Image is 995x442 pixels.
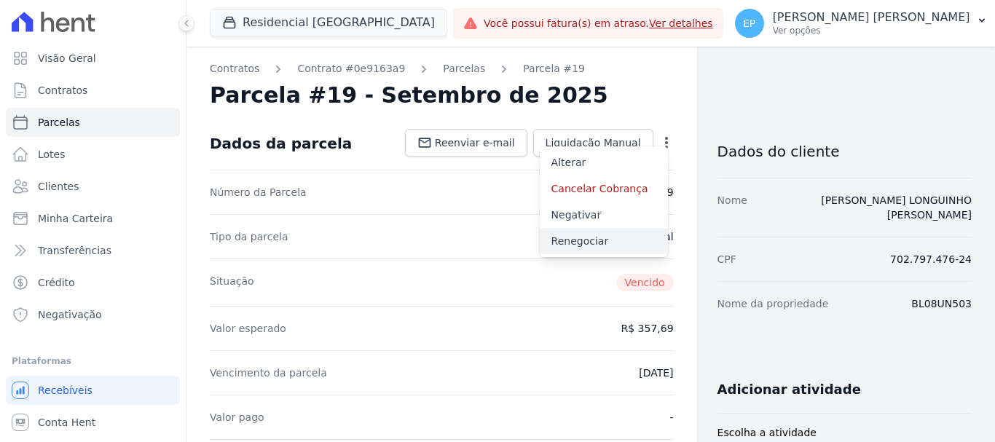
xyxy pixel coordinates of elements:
dt: Situação [210,274,254,291]
dd: - [670,410,674,425]
dt: Número da Parcela [210,185,307,200]
span: Parcelas [38,115,80,130]
dt: Nome [717,193,747,222]
a: Negativar [540,202,668,228]
span: Crédito [38,275,75,290]
a: Crédito [6,268,180,297]
nav: Breadcrumb [210,61,674,76]
a: Contrato #0e9163a9 [297,61,405,76]
p: Ver opções [773,25,970,36]
button: Residencial [GEOGRAPHIC_DATA] [210,9,447,36]
dt: Tipo da parcela [210,229,288,244]
a: Alterar [540,149,668,175]
span: Negativação [38,307,102,322]
a: Contratos [210,61,259,76]
a: Renegociar [540,228,668,254]
a: Parcelas [6,108,180,137]
h3: Adicionar atividade [717,381,861,398]
a: [PERSON_NAME] LONGUINHO [PERSON_NAME] [821,194,972,221]
a: Lotes [6,140,180,169]
a: Parcela #19 [523,61,585,76]
div: Dados da parcela [210,135,352,152]
a: Cancelar Cobrança [540,175,668,202]
span: Lotes [38,147,66,162]
a: Clientes [6,172,180,201]
dt: Valor esperado [210,321,286,336]
a: Ver detalhes [649,17,713,29]
span: Você possui fatura(s) em atraso. [484,16,713,31]
dd: BL08UN503 [911,296,972,311]
a: Visão Geral [6,44,180,73]
a: Recebíveis [6,376,180,405]
label: Escolha a atividade [717,425,972,441]
a: Conta Hent [6,408,180,437]
h2: Parcela #19 - Setembro de 2025 [210,82,608,108]
dt: Nome da propriedade [717,296,829,311]
span: Conta Hent [38,415,95,430]
span: Vencido [616,274,674,291]
a: Transferências [6,236,180,265]
span: Recebíveis [38,383,93,398]
dt: Valor pago [210,410,264,425]
span: Clientes [38,179,79,194]
a: Contratos [6,76,180,105]
a: Parcelas [443,61,485,76]
dd: R$ 357,69 [621,321,674,336]
span: Transferências [38,243,111,258]
a: Negativação [6,300,180,329]
a: Liquidação Manual [533,129,653,157]
span: Minha Carteira [38,211,113,226]
div: Plataformas [12,352,174,370]
dd: 702.797.476-24 [890,252,972,267]
h3: Dados do cliente [717,143,972,160]
span: Visão Geral [38,51,96,66]
dt: CPF [717,252,736,267]
p: [PERSON_NAME] [PERSON_NAME] [773,10,970,25]
a: Reenviar e-mail [405,129,527,157]
span: Liquidação Manual [546,135,641,150]
span: EP [743,18,755,28]
span: Contratos [38,83,87,98]
dd: [DATE] [639,366,673,380]
dt: Vencimento da parcela [210,366,327,380]
span: Reenviar e-mail [435,135,515,150]
a: Minha Carteira [6,204,180,233]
